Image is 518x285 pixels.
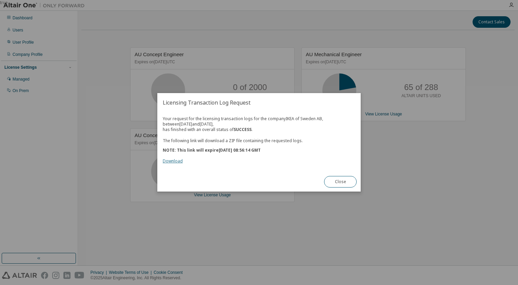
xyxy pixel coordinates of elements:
[163,148,261,153] b: NOTE: This link will expire [DATE] 08:56:14 GMT
[163,158,183,164] a: Download
[324,176,357,188] button: Close
[157,93,361,112] h2: Licensing Transaction Log Request
[234,127,252,132] b: SUCCESS
[163,138,355,144] p: The following link will download a ZIP file containing the requested logs.
[163,116,355,164] div: Your request for the licensing transaction logs for the company IKEA of Sweden AB , between [DATE...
